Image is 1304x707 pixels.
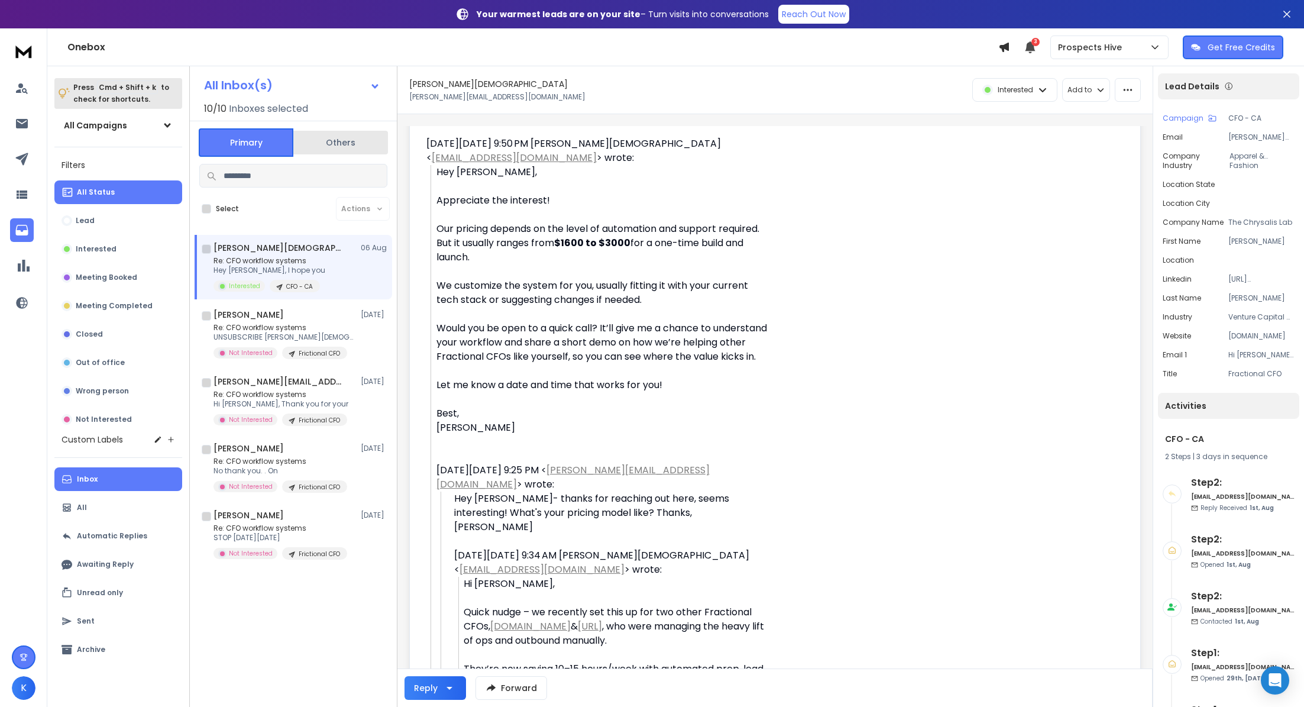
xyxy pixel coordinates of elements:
[1235,617,1259,626] span: 1st, Aug
[454,548,772,577] div: [DATE][DATE] 9:34 AM [PERSON_NAME][DEMOGRAPHIC_DATA] < > wrote:
[213,266,325,275] p: Hey [PERSON_NAME], I hope you
[286,282,313,291] p: CFO - CA
[54,609,182,633] button: Sent
[213,323,355,332] p: Re: CFO workflow systems
[54,467,182,491] button: Inbox
[1163,199,1210,208] p: Location City
[1165,452,1292,461] div: |
[426,137,772,165] div: [DATE][DATE] 9:50 PM [PERSON_NAME][DEMOGRAPHIC_DATA] < > wrote:
[77,474,98,484] p: Inbox
[432,151,597,164] a: [EMAIL_ADDRESS][DOMAIN_NAME]
[213,399,348,409] p: Hi [PERSON_NAME], Thank you for your
[1228,369,1295,379] p: Fractional CFO
[73,82,169,105] p: Press to check for shortcuts.
[54,294,182,318] button: Meeting Completed
[1227,560,1251,569] span: 1st, Aug
[490,619,571,633] a: [DOMAIN_NAME]
[54,180,182,204] button: All Status
[293,130,388,156] button: Others
[54,351,182,375] button: Out of office
[1201,617,1259,626] p: Contacted
[1163,114,1216,123] button: Campaign
[54,496,182,519] button: All
[361,243,387,253] p: 06 Aug
[213,509,284,521] h1: [PERSON_NAME]
[554,236,630,250] strong: $1600 to $3000
[1196,451,1267,461] span: 3 days in sequence
[1183,35,1283,59] button: Get Free Credits
[1058,41,1127,53] p: Prospects Hive
[1165,451,1191,461] span: 2 Steps
[436,222,772,378] div: Our pricing depends on the level of automation and support required. But it usually ranges from f...
[299,349,340,358] p: Frictional CFO
[1201,503,1274,512] p: Reply Received
[213,332,355,342] p: UNSUBSCRIBE [PERSON_NAME][DEMOGRAPHIC_DATA] wrote on
[1201,674,1267,683] p: Opened
[1163,350,1187,360] p: Email 1
[12,676,35,700] button: K
[229,549,273,558] p: Not Interested
[1228,293,1295,303] p: [PERSON_NAME]
[213,256,325,266] p: Re: CFO workflow systems
[475,676,547,700] button: Forward
[213,443,284,454] h1: [PERSON_NAME]
[1163,331,1191,341] p: website
[213,242,344,254] h1: [PERSON_NAME][DEMOGRAPHIC_DATA]
[1163,114,1203,123] p: Campaign
[76,301,153,311] p: Meeting Completed
[76,216,95,225] p: Lead
[1165,433,1292,445] h1: CFO - CA
[229,102,308,116] h3: Inboxes selected
[1229,151,1295,170] p: Apparel & Fashion
[213,457,347,466] p: Re: CFO workflow systems
[477,8,640,20] strong: Your warmest leads are on your site
[1228,350,1295,360] p: Hi [PERSON_NAME], Noticed your work empowering creators through innovative Web3 financial strateg...
[1163,218,1224,227] p: Company Name
[12,40,35,62] img: logo
[578,619,602,633] a: [URL]
[54,379,182,403] button: Wrong person
[1165,80,1219,92] p: Lead Details
[77,588,123,598] p: Unread only
[54,157,182,173] h3: Filters
[54,553,182,576] button: Awaiting Reply
[77,645,105,654] p: Archive
[54,322,182,346] button: Closed
[1250,503,1274,512] span: 1st, Aug
[195,73,390,97] button: All Inbox(s)
[1158,393,1299,419] div: Activities
[54,266,182,289] button: Meeting Booked
[299,416,340,425] p: Frictional CFO
[1208,41,1275,53] p: Get Free Credits
[204,102,226,116] span: 10 / 10
[216,204,239,214] label: Select
[199,128,293,157] button: Primary
[1191,589,1295,603] h6: Step 2 :
[54,524,182,548] button: Automatic Replies
[1201,560,1251,569] p: Opened
[1261,666,1289,695] div: Open Intercom Messenger
[1228,312,1295,322] p: Venture Capital & Private Equity
[414,682,438,694] div: Reply
[1191,663,1295,672] h6: [EMAIL_ADDRESS][DOMAIN_NAME]
[1163,369,1177,379] p: title
[229,348,273,357] p: Not Interested
[76,273,137,282] p: Meeting Booked
[229,482,273,491] p: Not Interested
[97,80,158,94] span: Cmd + Shift + k
[361,310,387,319] p: [DATE]
[299,483,340,492] p: Frictional CFO
[436,165,772,179] div: Hey [PERSON_NAME],
[54,237,182,261] button: Interested
[213,533,347,543] p: STOP [DATE][DATE]
[1163,133,1183,142] p: Email
[361,511,387,520] p: [DATE]
[1228,114,1295,123] p: CFO - CA
[54,638,182,661] button: Archive
[1228,133,1295,142] p: [PERSON_NAME][EMAIL_ADDRESS][DOMAIN_NAME]
[436,193,772,222] div: Appreciate the interest!
[1067,85,1092,95] p: Add to
[1228,218,1295,227] p: The Chrysalis Lab
[1191,646,1295,660] h6: Step 1 :
[1227,674,1267,683] span: 29th, [DATE]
